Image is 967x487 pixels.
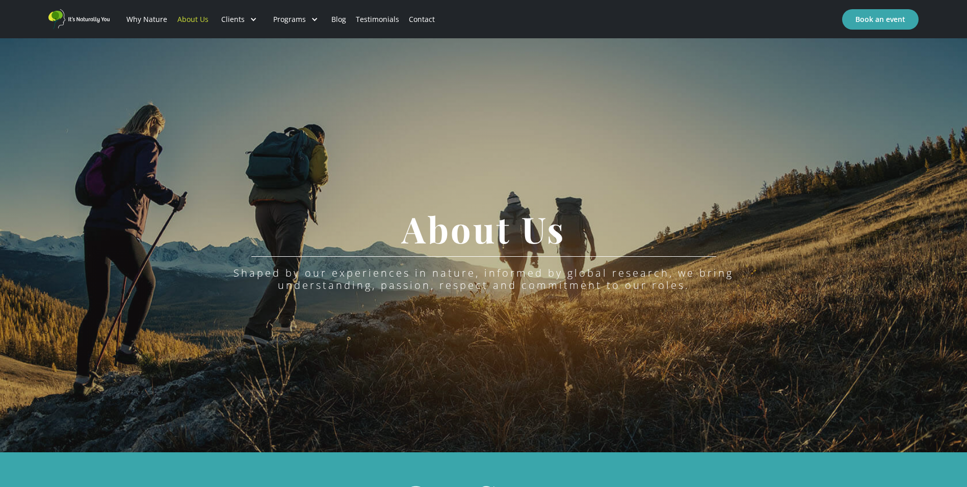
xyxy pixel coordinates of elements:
[842,9,919,30] a: Book an event
[404,2,440,37] a: Contact
[221,14,245,25] div: Clients
[48,9,110,29] a: home
[193,267,774,291] div: Shaped by our experiences in nature, informed by global research, we bring understanding, passion...
[326,2,351,37] a: Blog
[351,2,404,37] a: Testimonials
[273,14,306,25] div: Programs
[265,2,326,37] div: Programs
[213,2,265,37] div: Clients
[172,2,213,37] a: About Us
[402,209,565,249] h1: About Us
[122,2,172,37] a: Why Nature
